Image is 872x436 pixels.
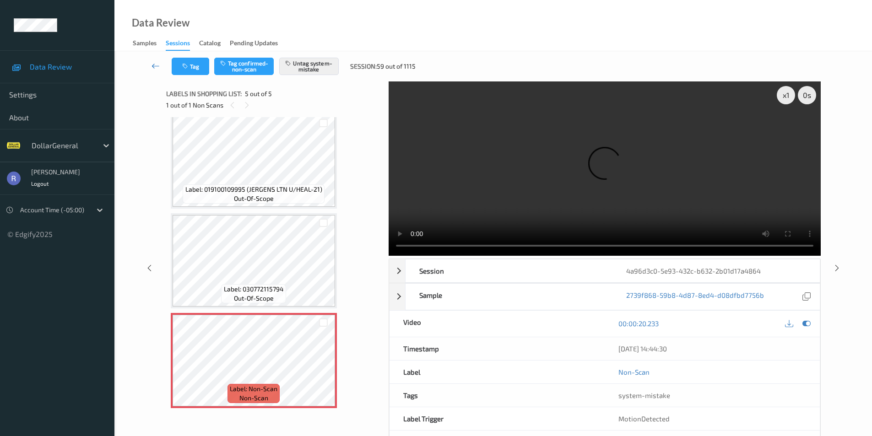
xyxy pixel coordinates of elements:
[214,58,274,75] button: Tag confirmed-non-scan
[377,62,416,71] span: 59 out of 1115
[234,294,274,303] span: out-of-scope
[234,194,274,203] span: out-of-scope
[777,86,795,104] div: x 1
[199,37,230,50] a: Catalog
[230,37,287,50] a: Pending Updates
[279,58,339,75] button: Untag system-mistake
[626,291,764,303] a: 2739f868-59b8-4d87-8ed4-d08dfbd7756b
[612,259,819,282] div: 4a96d3c0-5e93-432c-b632-2b01d17a4864
[199,38,221,50] div: Catalog
[389,259,820,283] div: Session4a96d3c0-5e93-432c-b632-2b01d17a4864
[166,38,190,51] div: Sessions
[406,259,612,282] div: Session
[224,285,284,294] span: Label: 030772115794
[389,283,820,310] div: Sample2739f868-59b8-4d87-8ed4-d08dfbd7756b
[133,37,166,50] a: Samples
[618,367,650,377] a: Non-Scan
[390,407,605,430] div: Label Trigger
[618,319,659,328] a: 00:00:20.233
[172,58,209,75] button: Tag
[185,185,322,194] span: Label: 019100109995 (JERGENS LTN U/HEAL-21)
[166,37,199,51] a: Sessions
[350,62,377,71] span: Session:
[618,391,670,399] span: system-mistake
[406,284,612,310] div: Sample
[239,393,268,403] span: non-scan
[133,38,157,50] div: Samples
[618,344,806,353] div: [DATE] 14:44:30
[166,89,242,98] span: Labels in shopping list:
[605,407,820,430] div: MotionDetected
[390,337,605,360] div: Timestamp
[390,311,605,337] div: Video
[798,86,816,104] div: 0 s
[166,99,382,111] div: 1 out of 1 Non Scans
[132,18,190,27] div: Data Review
[390,384,605,407] div: Tags
[230,384,277,393] span: Label: Non-Scan
[230,38,278,50] div: Pending Updates
[245,89,272,98] span: 5 out of 5
[390,361,605,383] div: Label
